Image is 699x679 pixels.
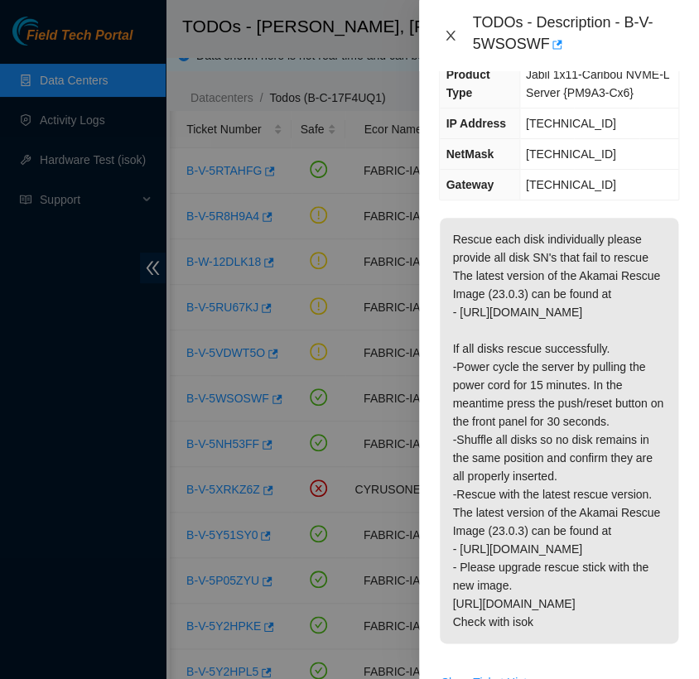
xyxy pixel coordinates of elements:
span: [TECHNICAL_ID] [526,117,616,130]
div: TODOs - Description - B-V-5WSOSWF [472,13,679,58]
span: [TECHNICAL_ID] [526,178,616,191]
span: IP Address [446,117,505,130]
p: Rescue each disk individually please provide all disk SN's that fail to rescue The latest version... [440,218,678,643]
span: [TECHNICAL_ID] [526,147,616,161]
span: NetMask [446,147,494,161]
span: Gateway [446,178,494,191]
button: Close [439,28,462,44]
span: close [444,29,457,42]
